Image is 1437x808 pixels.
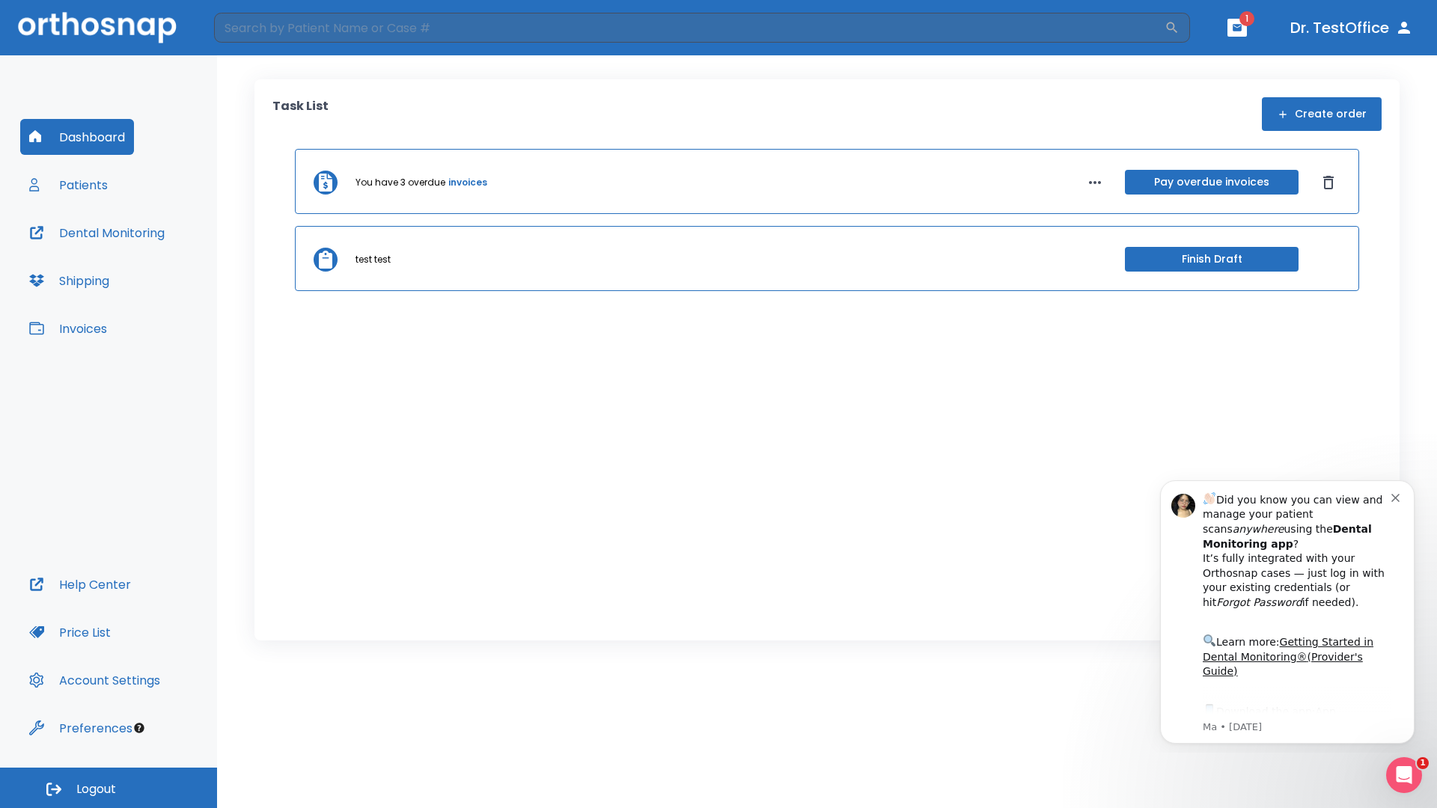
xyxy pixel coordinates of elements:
[20,215,174,251] button: Dental Monitoring
[1125,170,1299,195] button: Pay overdue invoices
[214,13,1165,43] input: Search by Patient Name or Case #
[1417,757,1429,769] span: 1
[20,167,117,203] button: Patients
[65,235,254,311] div: Download the app: | ​ Let us know if you need help getting started!
[1262,97,1382,131] button: Create order
[254,23,266,35] button: Dismiss notification
[1239,11,1254,26] span: 1
[356,176,445,189] p: You have 3 overdue
[132,721,146,735] div: Tooltip anchor
[1138,467,1437,753] iframe: Intercom notifications message
[1284,14,1419,41] button: Dr. TestOffice
[65,239,198,266] a: App Store
[20,119,134,155] button: Dashboard
[20,710,141,746] button: Preferences
[1317,171,1340,195] button: Dismiss
[18,12,177,43] img: Orthosnap
[20,263,118,299] button: Shipping
[76,781,116,798] span: Logout
[20,614,120,650] button: Price List
[272,97,329,131] p: Task List
[65,254,254,267] p: Message from Ma, sent 8w ago
[1386,757,1422,793] iframe: Intercom live chat
[20,310,116,346] button: Invoices
[1125,247,1299,272] button: Finish Draft
[20,566,140,602] button: Help Center
[20,662,169,698] button: Account Settings
[448,176,487,189] a: invoices
[356,253,391,266] p: test test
